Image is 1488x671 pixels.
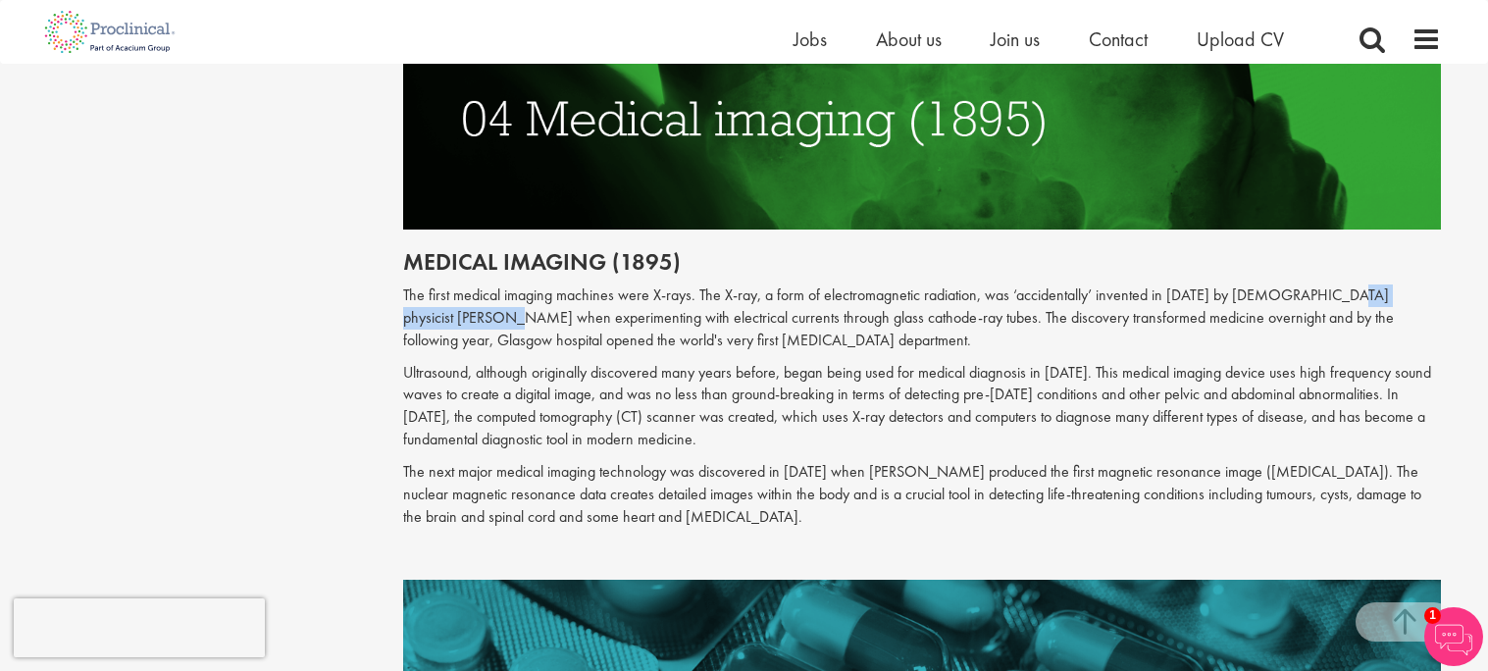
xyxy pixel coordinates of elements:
a: About us [876,26,942,52]
p: The next major medical imaging technology was discovered in [DATE] when [PERSON_NAME] produced th... [403,461,1441,529]
a: Contact [1089,26,1148,52]
a: Jobs [794,26,827,52]
a: Upload CV [1197,26,1284,52]
span: 1 [1424,607,1441,624]
iframe: reCAPTCHA [14,598,265,657]
a: Join us [991,26,1040,52]
p: The first medical imaging machines were X-rays. The X-ray, a form of electromagnetic radiation, w... [403,284,1441,352]
h2: Medical imaging (1895) [403,249,1441,275]
p: Ultrasound, although originally discovered many years before, began being used for medical diagno... [403,362,1441,451]
img: Chatbot [1424,607,1483,666]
